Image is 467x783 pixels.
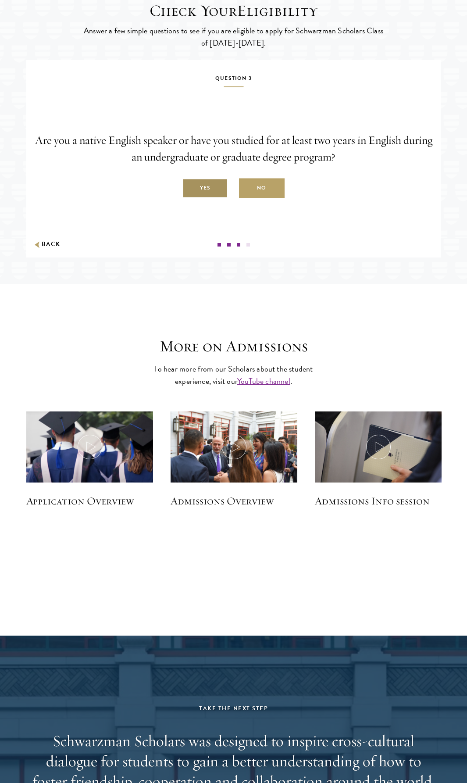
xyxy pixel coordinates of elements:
[33,132,434,165] p: Are you a native English speaker or have you studied for at least two years in English during an ...
[26,493,153,508] h5: Application Overview
[315,493,442,508] h5: Admissions Info session
[82,1,385,20] h2: Check Your Eligibility
[30,704,438,713] div: Take the Next Step
[82,25,385,49] p: Answer a few simple questions to see if you are eligible to apply for Schwarzman Scholars Class o...
[182,179,228,198] label: Yes
[239,179,285,198] label: No
[33,73,434,87] h5: Question 3
[171,411,297,483] button: Administrator-speaking-to-group-of-students-outside-in-courtyard
[237,375,290,387] a: YouTube channel
[315,411,442,483] button: student holding Schwarzman Scholar documents
[315,411,442,496] img: student holding Schwarzman Scholar documents
[171,493,297,508] h5: Admissions Overview
[171,411,297,496] img: Administrator-speaking-to-group-of-students-outside-in-courtyard
[148,363,319,387] p: To hear more from our Scholars about the student experience, visit our .
[33,240,61,249] button: Back
[98,337,370,356] h3: More on Admissions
